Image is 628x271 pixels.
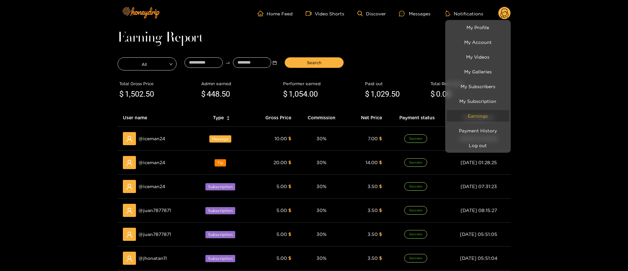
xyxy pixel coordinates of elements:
[447,36,509,48] a: My Account
[447,110,509,122] a: Earnings
[447,95,509,107] a: My Subscription
[447,51,509,63] a: My Videos
[447,81,509,92] a: My Subscribers
[447,125,509,136] a: Payment History
[447,66,509,77] a: My Galleries
[447,140,509,151] button: Log out
[447,22,509,33] a: My Profile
